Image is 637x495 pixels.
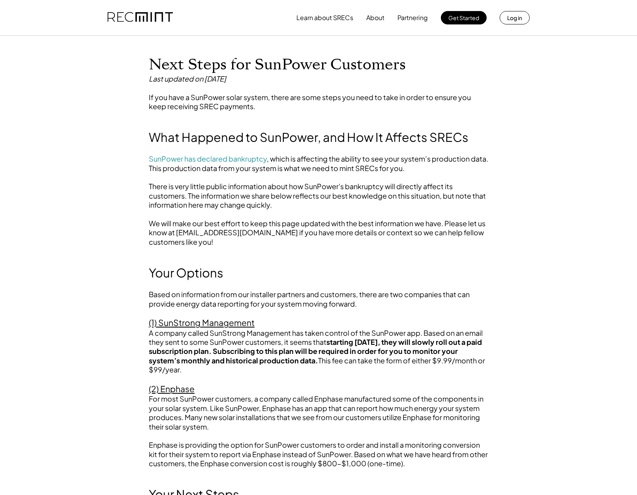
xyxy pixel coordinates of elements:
[500,11,530,24] button: Log in
[107,4,173,31] img: recmint-logotype%403x.png
[366,10,384,26] button: About
[149,265,223,280] span: Your Options
[296,10,353,26] button: Learn about SRECs
[149,383,195,394] u: (2) Enphase
[149,56,488,74] h1: Next Steps for SunPower Customers
[149,129,468,145] span: What Happened to SunPower, and How It Affects SRECs
[149,74,226,83] em: Last updated on [DATE]
[397,10,428,26] button: Partnering
[441,11,487,24] button: Get Started
[149,337,483,365] strong: starting [DATE], they will slowly roll out a paid subscription plan. Subscribing to this plan wil...
[149,154,267,163] a: SunPower has declared bankruptcy
[149,317,255,328] u: (1) SunStrong Management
